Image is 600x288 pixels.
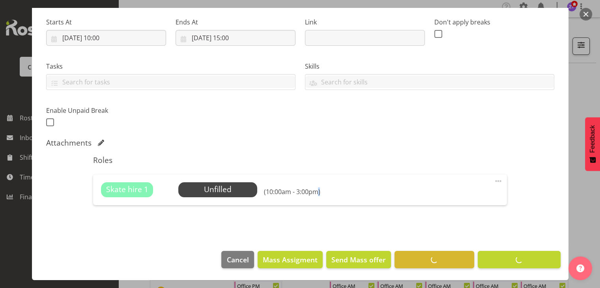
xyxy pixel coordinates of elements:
[176,17,295,27] label: Ends At
[305,76,554,88] input: Search for skills
[46,138,92,148] h5: Attachments
[46,106,166,115] label: Enable Unpaid Break
[589,125,596,153] span: Feedback
[434,17,554,27] label: Don't apply breaks
[331,254,386,265] span: Send Mass offer
[263,254,318,265] span: Mass Assigment
[221,251,254,268] button: Cancel
[305,62,554,71] label: Skills
[585,117,600,171] button: Feedback - Show survey
[258,251,323,268] button: Mass Assigment
[93,155,507,165] h5: Roles
[46,62,295,71] label: Tasks
[47,76,295,88] input: Search for tasks
[326,251,391,268] button: Send Mass offer
[204,184,232,194] span: Unfilled
[176,30,295,46] input: Click to select...
[46,17,166,27] label: Starts At
[227,254,249,265] span: Cancel
[305,17,425,27] label: Link
[106,184,148,195] span: Skate hire 1
[264,188,320,196] h6: (10:00am - 3:00pm)
[46,30,166,46] input: Click to select...
[576,264,584,272] img: help-xxl-2.png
